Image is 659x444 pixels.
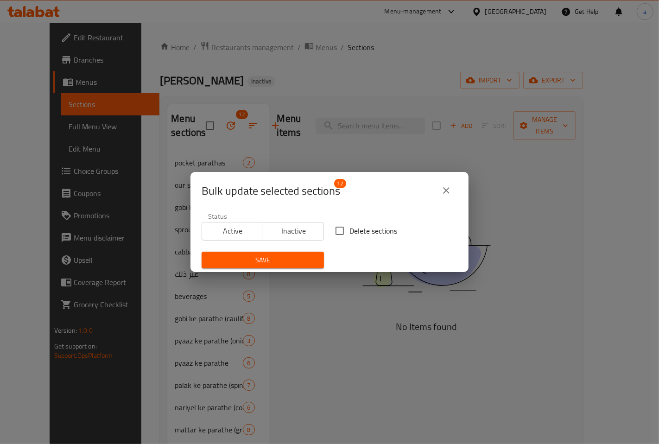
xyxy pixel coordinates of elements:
[209,254,317,266] span: Save
[267,224,321,238] span: Inactive
[263,222,324,241] button: Inactive
[202,252,324,269] button: Save
[202,184,340,198] span: Selected section count
[206,224,260,238] span: Active
[202,222,263,241] button: Active
[334,179,346,188] span: 12
[349,225,397,236] span: Delete sections
[435,179,457,202] button: close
